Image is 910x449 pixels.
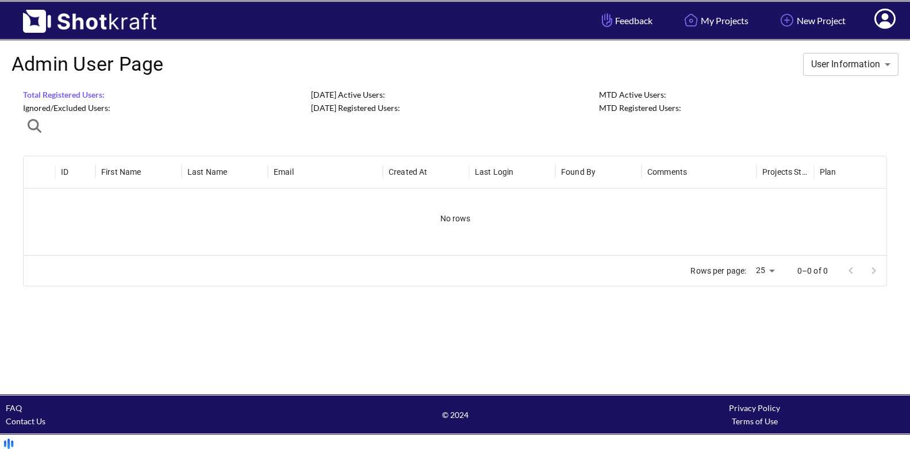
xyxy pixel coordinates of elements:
span: Ignored/Excluded Users: [23,103,110,113]
div: Plan [820,167,836,176]
span: [DATE] Active Users: [311,90,385,99]
span: Total Registered Users: [23,90,105,99]
div: No rows [24,189,887,248]
span: © 2024 [305,408,605,421]
div: User Information [803,53,899,76]
a: New Project [769,5,854,36]
p: Rows per page: [690,265,746,277]
span: MTD Active Users: [599,90,666,99]
p: 0–0 of 0 [797,265,828,277]
div: Created At [389,167,428,176]
div: Found By [561,167,596,176]
h4: Admin User Page [11,52,164,76]
img: Add Icon [777,10,797,30]
div: Projects Started [762,167,810,176]
div: First Name [101,167,141,176]
div: Terms of Use [605,415,904,428]
a: FAQ [6,403,22,413]
div: ID [61,167,68,176]
div: Last Login [475,167,514,176]
a: Contact Us [6,416,45,426]
a: My Projects [673,5,757,36]
div: Comments [647,167,687,176]
img: Home Icon [681,10,701,30]
span: MTD Registered Users: [599,103,681,113]
div: Privacy Policy [605,401,904,415]
div: Last Name [187,167,227,176]
span: [DATE] Registered Users: [311,103,400,113]
div: 25 [751,262,779,279]
div: Email [274,167,294,176]
span: Feedback [599,14,652,27]
img: Hand Icon [599,10,615,30]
